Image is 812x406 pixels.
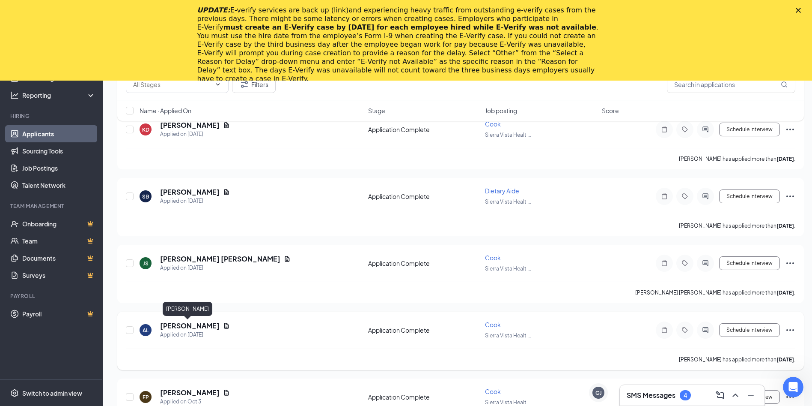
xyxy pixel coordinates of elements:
span: Dietary Aide [485,187,519,195]
div: Application Complete [368,192,480,201]
span: Sierra Vista Healt ... [485,399,531,406]
button: Filter Filters [232,76,276,93]
svg: ActiveChat [700,126,711,133]
button: Schedule Interview [719,123,780,136]
b: [DATE] [776,156,794,162]
button: Schedule Interview [719,189,780,203]
p: [PERSON_NAME] [PERSON_NAME] has applied more than . [635,289,795,296]
i: UPDATE: [197,6,349,14]
span: Sierra Vista Healt ... [485,332,531,339]
svg: Analysis [10,91,19,99]
svg: ComposeMessage [715,390,725,400]
span: Sierra Vista Healt ... [485,265,531,272]
div: Application Complete [368,393,480,401]
span: Sierra Vista Healt ... [485,198,531,205]
div: Application Complete [368,125,480,134]
svg: Note [659,260,669,267]
span: Cook [485,321,501,328]
span: Score [602,106,619,115]
svg: Document [223,322,230,329]
h5: [PERSON_NAME] [160,187,220,197]
h5: [PERSON_NAME] [160,321,220,331]
b: [DATE] [776,289,794,296]
button: Schedule Interview [719,256,780,270]
b: [DATE] [776,356,794,363]
div: FP [143,394,149,401]
a: OnboardingCrown [22,215,95,232]
div: Reporting [22,91,96,99]
svg: ChevronUp [730,390,741,400]
div: SB [142,193,149,200]
div: GJ [595,389,602,397]
svg: Tag [680,260,690,267]
h5: [PERSON_NAME] [160,388,220,397]
b: must create an E‑Verify case by [DATE] for each employee hired while E‑Verify was not available [223,23,596,31]
span: Cook [485,388,501,395]
button: ChevronUp [729,388,742,402]
svg: Tag [680,193,690,200]
div: 4 [684,392,687,399]
svg: Document [284,256,291,262]
a: Talent Network [22,177,95,194]
input: All Stages [133,80,211,89]
div: Application Complete [368,326,480,334]
button: Minimize [744,388,758,402]
div: Switch to admin view [22,389,82,397]
svg: ChevronDown [214,81,221,88]
div: Applied on [DATE] [160,130,230,138]
p: [PERSON_NAME] has applied more than . [679,222,795,229]
svg: Ellipses [785,258,795,268]
svg: Tag [680,327,690,334]
div: AL [143,327,149,334]
a: DocumentsCrown [22,250,95,267]
span: Job posting [485,106,517,115]
span: Cook [485,254,501,262]
a: Sourcing Tools [22,142,95,159]
p: [PERSON_NAME] has applied more than . [679,155,795,162]
svg: Ellipses [785,325,795,335]
a: E-verify services are back up (link) [230,6,349,14]
svg: Document [223,189,230,195]
svg: Note [659,193,669,200]
span: Stage [368,106,385,115]
svg: Note [659,327,669,334]
div: JS [143,260,149,267]
a: Applicants [22,125,95,142]
div: Hiring [10,112,94,120]
a: PayrollCrown [22,305,95,322]
div: Close [796,8,804,13]
svg: Ellipses [785,191,795,201]
button: Schedule Interview [719,323,780,337]
div: Application Complete [368,259,480,268]
div: Applied on Oct 3 [160,397,230,406]
div: KD [142,126,149,133]
iframe: Intercom live chat [783,377,803,397]
svg: ActiveChat [700,260,711,267]
div: Applied on [DATE] [160,197,230,205]
svg: Tag [680,126,690,133]
div: Applied on [DATE] [160,331,230,339]
a: TeamCrown [22,232,95,250]
svg: Note [659,126,669,133]
div: Team Management [10,202,94,210]
svg: ActiveChat [700,193,711,200]
svg: Settings [10,389,19,397]
h5: [PERSON_NAME] [PERSON_NAME] [160,254,280,264]
h3: SMS Messages [627,391,675,400]
svg: ActiveChat [700,327,711,334]
span: Sierra Vista Healt ... [485,132,531,138]
button: ComposeMessage [713,388,727,402]
span: Name · Applied On [140,106,191,115]
svg: Filter [239,79,250,90]
div: [PERSON_NAME] [163,302,212,316]
div: Applied on [DATE] [160,264,291,272]
svg: Minimize [746,390,756,400]
p: [PERSON_NAME] has applied more than . [679,356,795,363]
b: [DATE] [776,223,794,229]
svg: MagnifyingGlass [781,81,788,88]
input: Search in applications [667,76,795,93]
svg: Document [223,389,230,396]
svg: Ellipses [785,124,795,135]
div: and experiencing heavy traffic from outstanding e-verify cases from the previous days. There migh... [197,6,601,83]
div: Payroll [10,292,94,300]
